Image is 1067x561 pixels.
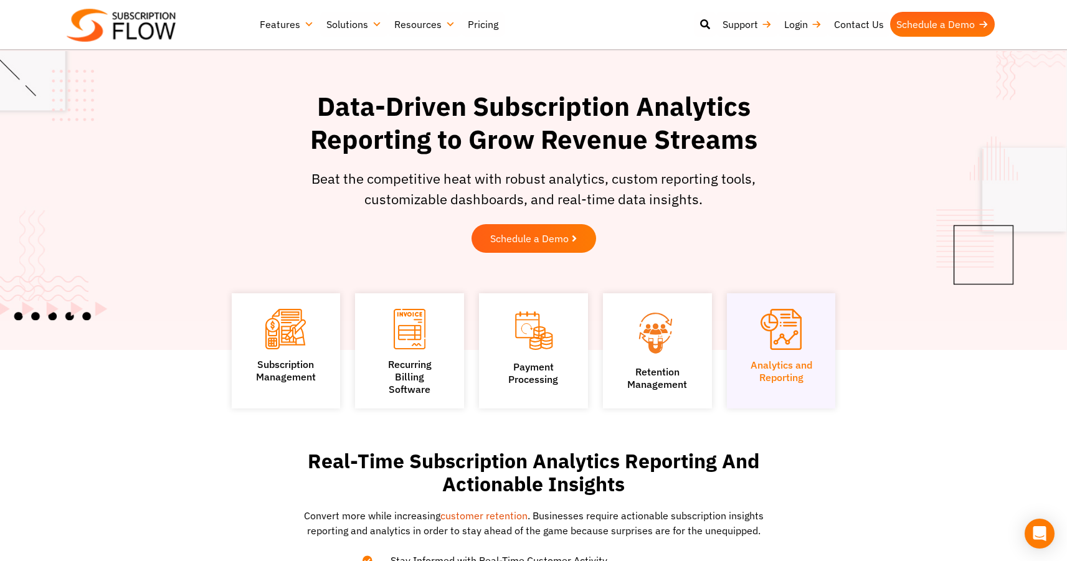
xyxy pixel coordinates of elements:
[1025,519,1055,549] div: Open Intercom Messenger
[260,450,808,496] h2: Real-Time Subscription Analytics Reporting And Actionable Insights
[306,168,761,209] p: Beat the competitive heat with robust analytics, custom reporting tools, customizable dashboards,...
[394,309,425,349] img: Recurring Billing Software icon
[462,12,505,37] a: Pricing
[778,12,828,37] a: Login
[67,9,176,42] img: Subscriptionflow
[256,358,316,383] a: SubscriptionManagement
[622,309,693,356] img: Retention Management icon
[828,12,890,37] a: Contact Us
[265,309,306,349] img: Subscription Management icon
[761,309,802,350] img: Analytics and Reporting icon
[254,12,320,37] a: Features
[751,359,812,384] a: Analytics andReporting
[388,12,462,37] a: Resources
[508,361,558,385] a: PaymentProcessing
[716,12,778,37] a: Support
[440,509,528,522] a: customer retention
[388,358,432,395] a: Recurring Billing Software
[490,233,569,243] span: Schedule a Demo
[303,508,764,538] p: Convert more while increasing . Businesses require actionable subscription insights reporting and...
[890,12,995,37] a: Schedule a Demo
[320,12,388,37] a: Solutions
[275,90,792,156] h1: Data-Driven Subscription Analytics Reporting to Grow Revenue Streams
[513,309,554,352] img: Payment Processing icon
[627,365,687,390] a: Retention Management
[472,224,596,253] a: Schedule a Demo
